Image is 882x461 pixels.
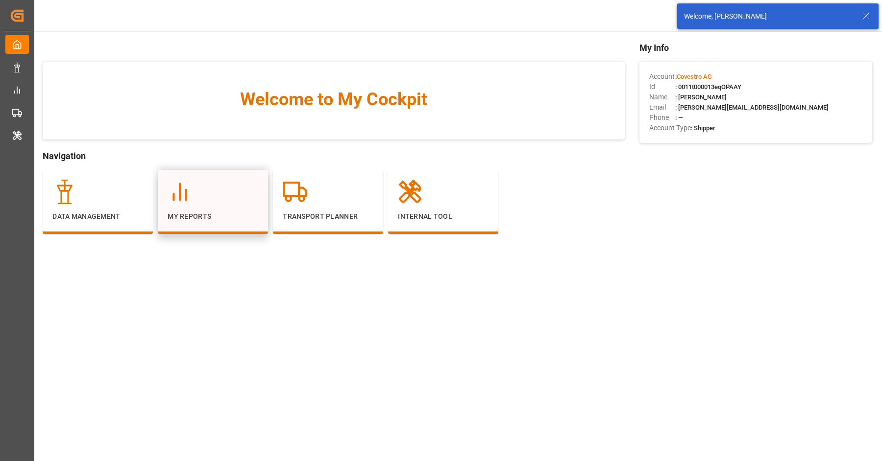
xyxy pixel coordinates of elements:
span: Account Type [649,123,691,133]
span: : 0011t000013eqOPAAY [675,83,741,91]
span: : [675,73,712,80]
p: Transport Planner [283,211,373,222]
span: : — [675,114,683,121]
div: Welcome, [PERSON_NAME] [684,11,853,22]
span: Email [649,102,675,113]
p: Internal Tool [398,211,489,222]
span: My Info [639,41,872,54]
span: Id [649,82,675,92]
span: Account [649,71,675,82]
span: : Shipper [691,124,715,132]
span: Welcome to My Cockpit [62,86,605,113]
span: Navigation [43,149,625,162]
span: : [PERSON_NAME][EMAIL_ADDRESS][DOMAIN_NAME] [675,104,829,111]
span: Phone [649,113,675,123]
span: Name [649,92,675,102]
p: My Reports [168,211,258,222]
p: Data Management [52,211,143,222]
span: : [PERSON_NAME] [675,93,727,101]
span: Covestro AG [677,73,712,80]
